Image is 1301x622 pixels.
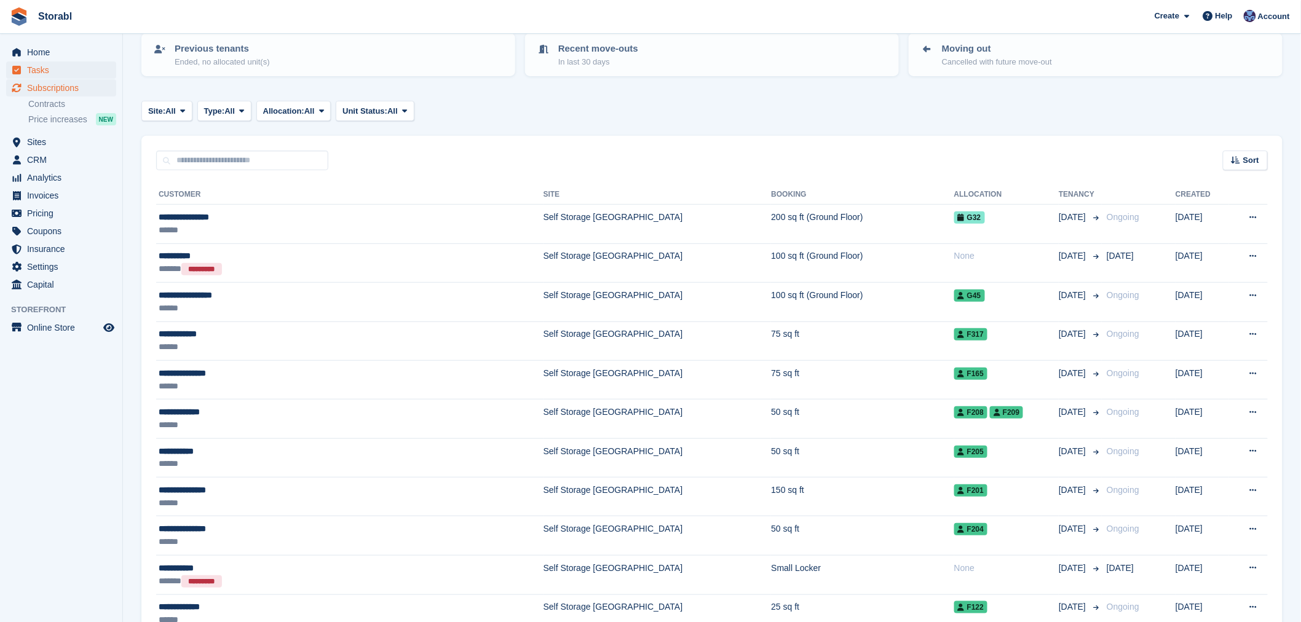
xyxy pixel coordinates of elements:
a: menu [6,187,116,204]
td: 200 sq ft (Ground Floor) [771,205,954,243]
td: [DATE] [1176,438,1228,477]
span: [DATE] [1107,251,1134,261]
span: Ongoing [1107,446,1139,456]
td: Self Storage [GEOGRAPHIC_DATA] [544,283,772,321]
a: Storabl [33,6,77,26]
a: menu [6,133,116,151]
p: Cancelled with future move-out [942,56,1052,68]
span: Account [1258,10,1290,23]
td: 50 sq ft [771,438,954,477]
td: 100 sq ft (Ground Floor) [771,283,954,321]
td: 75 sq ft [771,321,954,360]
td: Self Storage [GEOGRAPHIC_DATA] [544,360,772,399]
button: Allocation: All [256,101,331,121]
a: menu [6,151,116,168]
span: Sites [27,133,101,151]
span: Storefront [11,304,122,316]
td: [DATE] [1176,516,1228,555]
button: Unit Status: All [336,101,414,121]
td: 150 sq ft [771,478,954,516]
span: Coupons [27,222,101,240]
td: Self Storage [GEOGRAPHIC_DATA] [544,516,772,555]
a: menu [6,240,116,258]
td: Self Storage [GEOGRAPHIC_DATA] [544,400,772,438]
td: [DATE] [1176,555,1228,594]
a: menu [6,205,116,222]
span: Create [1155,10,1179,22]
th: Allocation [954,185,1059,205]
a: menu [6,61,116,79]
p: Previous tenants [175,42,270,56]
span: Ongoing [1107,407,1139,417]
span: [DATE] [1059,600,1088,613]
a: Preview store [101,320,116,335]
span: G45 [954,289,985,302]
a: menu [6,222,116,240]
a: Moving out Cancelled with future move-out [910,34,1281,75]
td: Self Storage [GEOGRAPHIC_DATA] [544,205,772,243]
th: Tenancy [1059,185,1102,205]
td: [DATE] [1176,400,1228,438]
span: Ongoing [1107,290,1139,300]
span: Subscriptions [27,79,101,96]
span: All [224,105,235,117]
th: Site [544,185,772,205]
td: [DATE] [1176,478,1228,516]
a: Previous tenants Ended, no allocated unit(s) [143,34,514,75]
span: F204 [954,523,987,535]
span: F317 [954,328,987,341]
p: Recent move-outs [558,42,638,56]
p: Ended, no allocated unit(s) [175,56,270,68]
span: F201 [954,484,987,497]
button: Type: All [197,101,251,121]
span: Settings [27,258,101,275]
span: Tasks [27,61,101,79]
a: Price increases NEW [28,112,116,126]
span: Type: [204,105,225,117]
td: [DATE] [1176,360,1228,399]
td: [DATE] [1176,243,1228,283]
td: Self Storage [GEOGRAPHIC_DATA] [544,555,772,594]
span: CRM [27,151,101,168]
span: Ongoing [1107,212,1139,222]
span: G32 [954,211,985,224]
td: 50 sq ft [771,400,954,438]
span: Home [27,44,101,61]
span: [DATE] [1059,289,1088,302]
span: [DATE] [1059,250,1088,262]
a: menu [6,169,116,186]
td: [DATE] [1176,205,1228,243]
span: Capital [27,276,101,293]
span: Pricing [27,205,101,222]
span: Ongoing [1107,329,1139,339]
span: Help [1216,10,1233,22]
span: All [304,105,315,117]
td: Self Storage [GEOGRAPHIC_DATA] [544,321,772,360]
span: Ongoing [1107,524,1139,533]
span: F209 [990,406,1023,419]
td: 50 sq ft [771,516,954,555]
a: menu [6,319,116,336]
span: [DATE] [1059,445,1088,458]
span: [DATE] [1059,211,1088,224]
a: Contracts [28,98,116,110]
span: All [387,105,398,117]
div: None [954,250,1059,262]
span: Unit Status: [342,105,387,117]
div: NEW [96,113,116,125]
span: Online Store [27,319,101,336]
span: Insurance [27,240,101,258]
span: Ongoing [1107,602,1139,612]
span: Allocation: [263,105,304,117]
span: F205 [954,446,987,458]
span: Sort [1243,154,1259,167]
a: Recent move-outs In last 30 days [526,34,898,75]
a: menu [6,44,116,61]
th: Booking [771,185,954,205]
td: 75 sq ft [771,360,954,399]
span: F165 [954,368,987,380]
span: Site: [148,105,165,117]
span: [DATE] [1059,562,1088,575]
td: Self Storage [GEOGRAPHIC_DATA] [544,438,772,477]
span: F122 [954,601,987,613]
